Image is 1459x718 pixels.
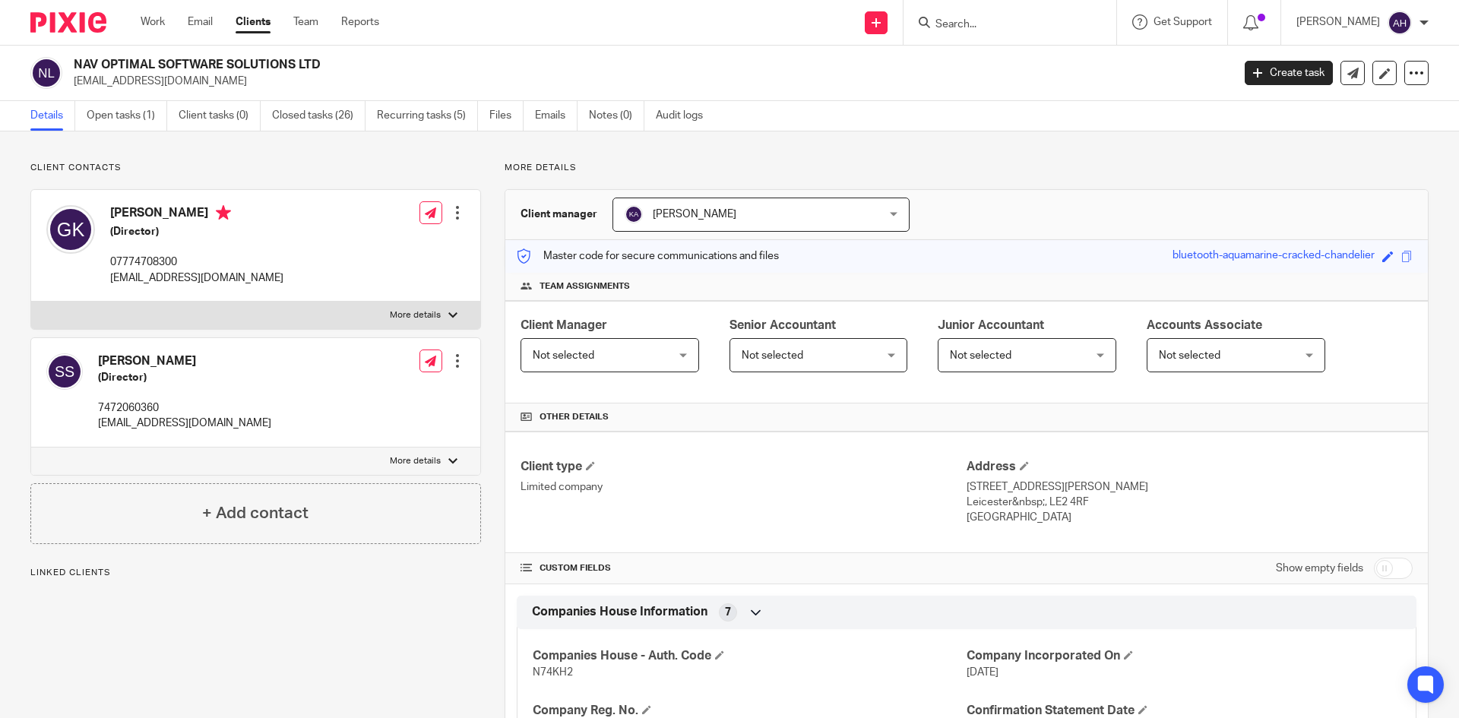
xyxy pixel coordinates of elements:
[236,14,271,30] a: Clients
[505,162,1429,174] p: More details
[341,14,379,30] a: Reports
[656,101,714,131] a: Audit logs
[110,224,283,239] h5: (Director)
[98,370,271,385] h5: (Director)
[521,479,967,495] p: Limited company
[521,207,597,222] h3: Client manager
[967,459,1413,475] h4: Address
[1276,561,1363,576] label: Show empty fields
[517,248,779,264] p: Master code for secure communications and files
[98,400,271,416] p: 7472060360
[521,319,607,331] span: Client Manager
[967,495,1413,510] p: Leicester&nbsp;, LE2 4RF
[293,14,318,30] a: Team
[30,57,62,89] img: svg%3E
[30,12,106,33] img: Pixie
[1296,14,1380,30] p: [PERSON_NAME]
[377,101,478,131] a: Recurring tasks (5)
[272,101,366,131] a: Closed tasks (26)
[521,562,967,574] h4: CUSTOM FIELDS
[179,101,261,131] a: Client tasks (0)
[216,205,231,220] i: Primary
[98,416,271,431] p: [EMAIL_ADDRESS][DOMAIN_NAME]
[967,648,1400,664] h4: Company Incorporated On
[30,162,481,174] p: Client contacts
[390,309,441,321] p: More details
[967,479,1413,495] p: [STREET_ADDRESS][PERSON_NAME]
[540,280,630,293] span: Team assignments
[533,667,573,678] span: N74KH2
[46,205,95,254] img: svg%3E
[110,270,283,286] p: [EMAIL_ADDRESS][DOMAIN_NAME]
[390,455,441,467] p: More details
[98,353,271,369] h4: [PERSON_NAME]
[188,14,213,30] a: Email
[729,319,836,331] span: Senior Accountant
[30,101,75,131] a: Details
[532,604,707,620] span: Companies House Information
[533,648,967,664] h4: Companies House - Auth. Code
[87,101,167,131] a: Open tasks (1)
[1245,61,1333,85] a: Create task
[1154,17,1212,27] span: Get Support
[141,14,165,30] a: Work
[653,209,736,220] span: [PERSON_NAME]
[521,459,967,475] h4: Client type
[625,205,643,223] img: svg%3E
[950,350,1011,361] span: Not selected
[934,18,1071,32] input: Search
[589,101,644,131] a: Notes (0)
[489,101,524,131] a: Files
[967,510,1413,525] p: [GEOGRAPHIC_DATA]
[30,567,481,579] p: Linked clients
[742,350,803,361] span: Not selected
[1173,248,1375,265] div: bluetooth-aquamarine-cracked-chandelier
[533,350,594,361] span: Not selected
[110,255,283,270] p: 07774708300
[202,501,309,525] h4: + Add contact
[1159,350,1220,361] span: Not selected
[110,205,283,224] h4: [PERSON_NAME]
[540,411,609,423] span: Other details
[535,101,578,131] a: Emails
[1147,319,1262,331] span: Accounts Associate
[74,74,1222,89] p: [EMAIL_ADDRESS][DOMAIN_NAME]
[46,353,83,390] img: svg%3E
[1388,11,1412,35] img: svg%3E
[74,57,992,73] h2: NAV OPTIMAL SOFTWARE SOLUTIONS LTD
[938,319,1044,331] span: Junior Accountant
[725,605,731,620] span: 7
[967,667,999,678] span: [DATE]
